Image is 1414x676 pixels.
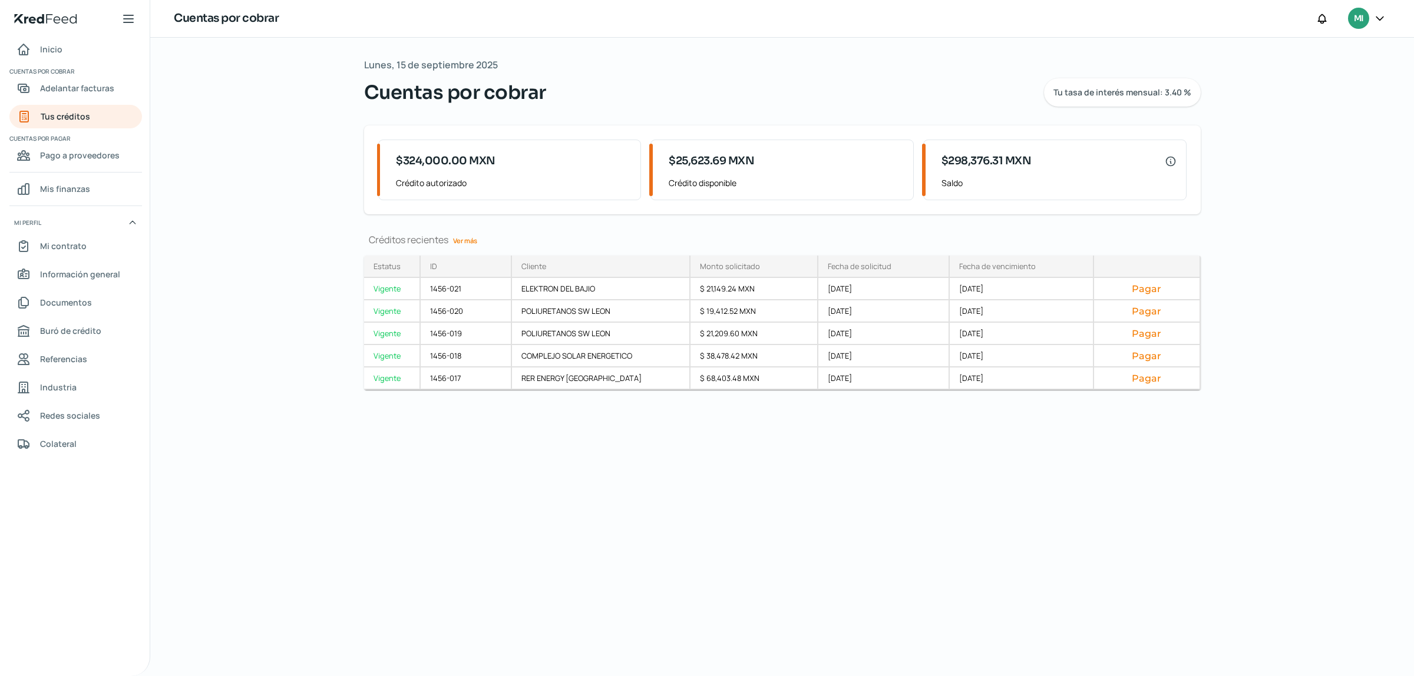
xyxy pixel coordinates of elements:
span: Crédito disponible [669,175,904,190]
span: Referencias [40,352,87,366]
div: Monto solicitado [700,261,760,271]
div: Fecha de vencimiento [959,261,1036,271]
a: Tus créditos [9,105,142,128]
span: MI [1354,12,1363,26]
a: Colateral [9,432,142,456]
div: 1456-020 [421,300,512,323]
div: [DATE] [950,323,1094,345]
div: $ 19,412.52 MXN [691,300,818,323]
span: Pago a proveedores [40,148,120,163]
span: $298,376.31 MXN [941,153,1032,169]
a: Vigente [364,300,421,323]
div: [DATE] [950,278,1094,300]
span: $25,623.69 MXN [669,153,754,169]
button: Pagar [1104,327,1190,339]
div: ELEKTRON DEL BAJIO [512,278,691,300]
button: Pagar [1104,305,1190,317]
a: Industria [9,376,142,399]
button: Pagar [1104,350,1190,362]
div: [DATE] [950,367,1094,390]
div: Créditos recientes [364,233,1201,246]
a: Referencias [9,347,142,371]
span: Mis finanzas [40,181,90,196]
span: Mi perfil [14,217,41,228]
div: [DATE] [818,345,950,367]
div: 1456-021 [421,278,512,300]
div: [DATE] [818,278,950,300]
h1: Cuentas por cobrar [174,10,279,27]
a: Pago a proveedores [9,144,142,167]
a: Vigente [364,278,421,300]
a: Mis finanzas [9,177,142,201]
div: Cliente [521,261,546,271]
span: Industria [40,380,77,395]
div: 1456-018 [421,345,512,367]
span: Cuentas por cobrar [364,78,546,107]
div: [DATE] [818,367,950,390]
span: Buró de crédito [40,323,101,338]
span: Crédito autorizado [396,175,631,190]
div: $ 68,403.48 MXN [691,367,818,390]
div: 1456-017 [421,367,512,390]
span: Cuentas por pagar [9,133,140,144]
span: Inicio [40,42,62,57]
span: Lunes, 15 de septiembre 2025 [364,57,498,74]
div: [DATE] [818,323,950,345]
span: Información general [40,267,120,281]
div: ID [430,261,437,271]
div: 1456-019 [421,323,512,345]
a: Vigente [364,345,421,367]
div: $ 21,149.24 MXN [691,278,818,300]
span: Cuentas por cobrar [9,66,140,77]
div: POLIURETANOS SW LEON [512,323,691,345]
span: Tu tasa de interés mensual: 3.40 % [1053,88,1191,97]
span: Tus créditos [41,109,90,124]
div: Fecha de solicitud [828,261,891,271]
span: Saldo [941,175,1177,190]
span: Redes sociales [40,408,100,423]
button: Pagar [1104,372,1190,384]
span: Mi contrato [40,238,87,253]
a: Ver más [448,231,482,250]
a: Redes sociales [9,404,142,428]
a: Adelantar facturas [9,77,142,100]
div: [DATE] [950,345,1094,367]
div: POLIURETANOS SW LEON [512,300,691,323]
span: Colateral [40,436,77,451]
a: Vigente [364,323,421,345]
div: Estatus [374,261,401,271]
div: COMPLEJO SOLAR ENERGETICO [512,345,691,367]
div: $ 38,478.42 MXN [691,345,818,367]
div: [DATE] [818,300,950,323]
a: Inicio [9,38,142,61]
span: $324,000.00 MXN [396,153,495,169]
span: Documentos [40,295,92,310]
div: $ 21,209.60 MXN [691,323,818,345]
div: RER ENERGY [GEOGRAPHIC_DATA] [512,367,691,390]
a: Mi contrato [9,234,142,258]
div: [DATE] [950,300,1094,323]
a: Información general [9,263,142,286]
a: Buró de crédito [9,319,142,343]
button: Pagar [1104,283,1190,294]
a: Documentos [9,291,142,314]
a: Vigente [364,367,421,390]
span: Adelantar facturas [40,81,114,95]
